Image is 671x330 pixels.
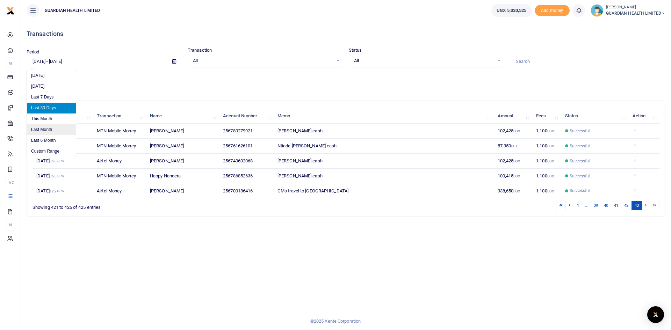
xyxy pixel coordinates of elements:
[36,188,65,193] span: [DATE]
[93,109,146,124] th: Transaction: activate to sort column ascending
[535,5,570,16] li: Toup your wallet
[647,306,664,323] div: Open Intercom Messenger
[277,173,323,178] span: [PERSON_NAME] cash
[27,30,665,38] h4: Transactions
[498,128,520,133] span: 102,425
[27,124,76,135] li: Last Month
[536,128,554,133] span: 1,100
[536,173,554,178] span: 1,100
[6,177,15,188] li: Ac
[27,146,76,157] li: Custom Range
[535,5,570,16] span: Add money
[606,5,665,10] small: [PERSON_NAME]
[547,129,554,133] small: UGX
[547,159,554,163] small: UGX
[223,143,253,148] span: 256761626101
[223,173,253,178] span: 256786852636
[632,201,642,210] a: 43
[27,56,167,67] input: select period
[621,201,632,210] a: 42
[570,128,590,134] span: Successful
[27,92,76,103] li: Last 7 Days
[547,189,554,193] small: UGX
[591,4,603,17] img: profile-user
[498,188,520,193] span: 338,650
[511,144,518,148] small: UGX
[536,158,554,163] span: 1,100
[33,200,291,211] div: Showing 421 to 425 of 425 entries
[27,49,39,56] label: Period
[223,128,253,133] span: 256780279921
[150,158,184,163] span: [PERSON_NAME]
[498,173,520,178] span: 100,415
[493,109,532,124] th: Amount: activate to sort column ascending
[27,103,76,113] li: Last 30 Days
[547,174,554,178] small: UGX
[561,109,628,124] th: Status: activate to sort column ascending
[36,158,65,163] span: [DATE]
[349,47,362,54] label: Status
[591,201,601,210] a: 39
[513,129,520,133] small: UGX
[97,188,122,193] span: Airtel Money
[277,158,323,163] span: [PERSON_NAME] cash
[97,128,136,133] span: MTN Mobile Money
[27,113,76,124] li: This Month
[628,109,659,124] th: Action: activate to sort column ascending
[601,201,611,210] a: 40
[219,109,274,124] th: Account Number: activate to sort column ascending
[27,81,76,92] li: [DATE]
[97,173,136,178] span: MTN Mobile Money
[354,57,494,64] span: All
[150,173,181,178] span: Happy Nandera
[274,109,494,124] th: Memo: activate to sort column ascending
[27,135,76,146] li: Last 6 Month
[536,188,554,193] span: 1,100
[36,173,65,178] span: [DATE]
[50,174,65,178] small: 06:06 PM
[498,158,520,163] span: 102,425
[535,7,570,13] a: Add money
[536,143,554,148] span: 1,100
[606,10,665,16] span: GUARDIAN HEALTH LIMITED
[188,47,212,54] label: Transaction
[570,173,590,179] span: Successful
[6,58,15,69] li: M
[150,143,184,148] span: [PERSON_NAME]
[513,189,520,193] small: UGX
[223,188,253,193] span: 256700186416
[6,219,15,230] li: M
[611,201,621,210] a: 41
[532,109,561,124] th: Fees: activate to sort column ascending
[491,4,532,17] a: UGX 5,020,525
[193,57,333,64] span: All
[277,143,337,148] span: Ntinda [PERSON_NAME] cash
[50,189,65,193] small: 12:24 PM
[42,7,103,14] span: GUARDIAN HEALTH LIMITED
[146,109,219,124] th: Name: activate to sort column ascending
[97,143,136,148] span: MTN Mobile Money
[570,158,590,164] span: Successful
[591,4,665,17] a: profile-user [PERSON_NAME] GUARDIAN HEALTH LIMITED
[27,76,665,83] p: Download
[570,143,590,149] span: Successful
[513,159,520,163] small: UGX
[6,7,15,15] img: logo-small
[489,4,534,17] li: Wallet ballance
[574,201,582,210] a: 1
[498,143,518,148] span: 87,350
[150,188,184,193] span: [PERSON_NAME]
[277,128,323,133] span: [PERSON_NAME] cash
[510,56,665,67] input: Search
[223,158,253,163] span: 256740602068
[97,158,122,163] span: Airtel Money
[277,188,348,193] span: GMs travel to [GEOGRAPHIC_DATA]
[513,174,520,178] small: UGX
[150,128,184,133] span: [PERSON_NAME]
[6,8,15,13] a: logo-small logo-large logo-large
[547,144,554,148] small: UGX
[27,70,76,81] li: [DATE]
[50,159,65,163] small: 06:07 PM
[497,7,526,14] span: UGX 5,020,525
[570,188,590,194] span: Successful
